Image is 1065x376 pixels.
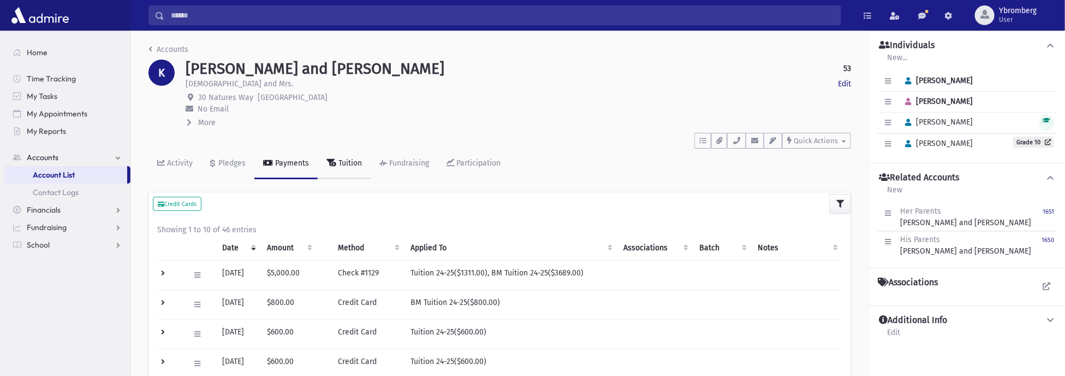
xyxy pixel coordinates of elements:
[4,149,130,166] a: Accounts
[404,290,617,319] td: BM Tuition 24-25($800.00)
[843,63,851,74] strong: 53
[900,139,973,148] span: [PERSON_NAME]
[752,236,842,261] th: Notes: activate to sort column ascending
[438,149,509,179] a: Participation
[318,149,371,179] a: Tuition
[254,149,318,179] a: Payments
[4,87,130,105] a: My Tasks
[260,290,317,319] td: $800.00
[331,319,404,349] td: Credit Card
[4,236,130,254] a: School
[1013,137,1054,148] a: Grade 10
[27,222,67,232] span: Fundraising
[886,326,901,346] a: Edit
[4,219,130,236] a: Fundraising
[198,93,253,102] span: 30 Natures Way
[157,224,842,236] div: Showing 1 to 10 of 46 entries
[164,5,841,25] input: Search
[794,137,838,145] span: Quick Actions
[260,236,317,261] th: Amount: activate to sort column ascending
[216,319,260,349] td: [DATE]
[331,290,404,319] td: Credit Card
[9,4,72,26] img: AdmirePro
[900,97,973,106] span: [PERSON_NAME]
[879,172,959,184] h4: Related Accounts
[4,105,130,122] a: My Appointments
[27,126,66,136] span: My Reports
[878,172,1056,184] button: Related Accounts
[331,236,404,261] th: Method: activate to sort column ascending
[148,45,188,54] a: Accounts
[260,260,317,290] td: $5,000.00
[148,149,201,179] a: Activity
[27,240,50,250] span: School
[27,205,61,215] span: Financials
[999,15,1037,24] span: User
[782,133,851,149] button: Quick Actions
[371,149,438,179] a: Fundraising
[201,149,254,179] a: Pledges
[999,7,1037,15] span: Ybromberg
[900,117,973,127] span: [PERSON_NAME]
[900,76,973,85] span: [PERSON_NAME]
[198,118,216,127] span: More
[900,235,940,244] span: His Parents
[158,201,197,208] small: Credit Cards
[27,48,47,57] span: Home
[33,170,75,180] span: Account List
[216,158,246,168] div: Pledges
[878,315,1056,326] button: Additional Info
[186,117,217,128] button: More
[617,236,693,261] th: Associations: activate to sort column ascending
[186,78,293,90] p: [DEMOGRAPHIC_DATA] and Mrs.
[4,44,130,61] a: Home
[838,78,851,90] a: Edit
[1042,237,1054,244] small: 1650
[1043,205,1054,228] a: 1651
[886,184,903,203] a: New
[216,260,260,290] td: [DATE]
[27,91,57,101] span: My Tasks
[454,158,501,168] div: Participation
[148,60,175,86] div: K
[879,315,947,326] h4: Additional Info
[165,158,193,168] div: Activity
[4,184,130,201] a: Contact Logs
[4,201,130,219] a: Financials
[186,60,444,78] h1: [PERSON_NAME] and [PERSON_NAME]
[878,277,938,288] h4: Associations
[900,207,941,216] span: Her Parents
[27,74,76,84] span: Time Tracking
[404,260,617,290] td: Tuition 24-25($1311.00), BM Tuition 24-25($3689.00)
[4,166,127,184] a: Account List
[404,319,617,349] td: Tuition 24-25($600.00)
[148,44,188,60] nav: breadcrumb
[879,40,935,51] h4: Individuals
[331,260,404,290] td: Check #1129
[198,104,229,114] span: No Email
[4,70,130,87] a: Time Tracking
[216,236,260,261] th: Date: activate to sort column ascending
[273,158,309,168] div: Payments
[33,187,79,197] span: Contact Logs
[27,109,87,119] span: My Appointments
[153,197,201,211] button: Credit Cards
[260,319,317,349] td: $600.00
[1043,208,1054,215] small: 1651
[878,40,1056,51] button: Individuals
[900,205,1031,228] div: [PERSON_NAME] and [PERSON_NAME]
[387,158,429,168] div: Fundraising
[1042,234,1054,257] a: 1650
[886,51,908,71] a: New...
[27,152,58,162] span: Accounts
[336,158,362,168] div: Tuition
[693,236,751,261] th: Batch: activate to sort column ascending
[216,290,260,319] td: [DATE]
[404,236,617,261] th: Applied To: activate to sort column ascending
[900,234,1031,257] div: [PERSON_NAME] and [PERSON_NAME]
[258,93,328,102] span: [GEOGRAPHIC_DATA]
[4,122,130,140] a: My Reports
